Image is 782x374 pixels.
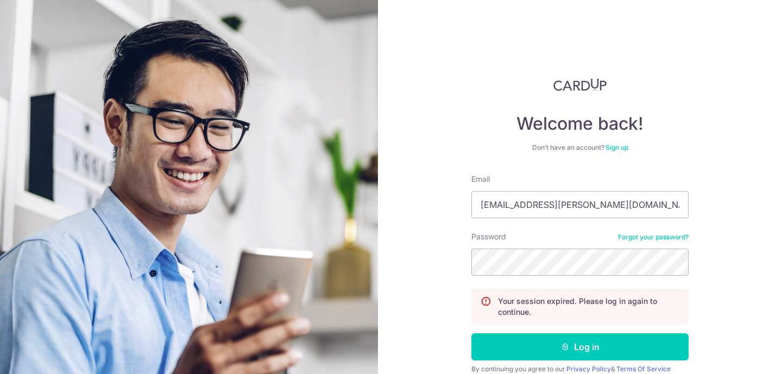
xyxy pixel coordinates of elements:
div: By continuing you agree to our & [471,365,689,373]
label: Email [471,174,490,185]
label: Password [471,231,506,242]
a: Terms Of Service [616,365,671,373]
button: Log in [471,333,689,360]
p: Your session expired. Please log in again to continue. [498,296,679,318]
a: Privacy Policy [566,365,611,373]
img: CardUp Logo [553,78,607,91]
a: Sign up [606,143,628,151]
a: Forgot your password? [618,233,689,242]
div: Don’t have an account? [471,143,689,152]
h4: Welcome back! [471,113,689,135]
input: Enter your Email [471,191,689,218]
